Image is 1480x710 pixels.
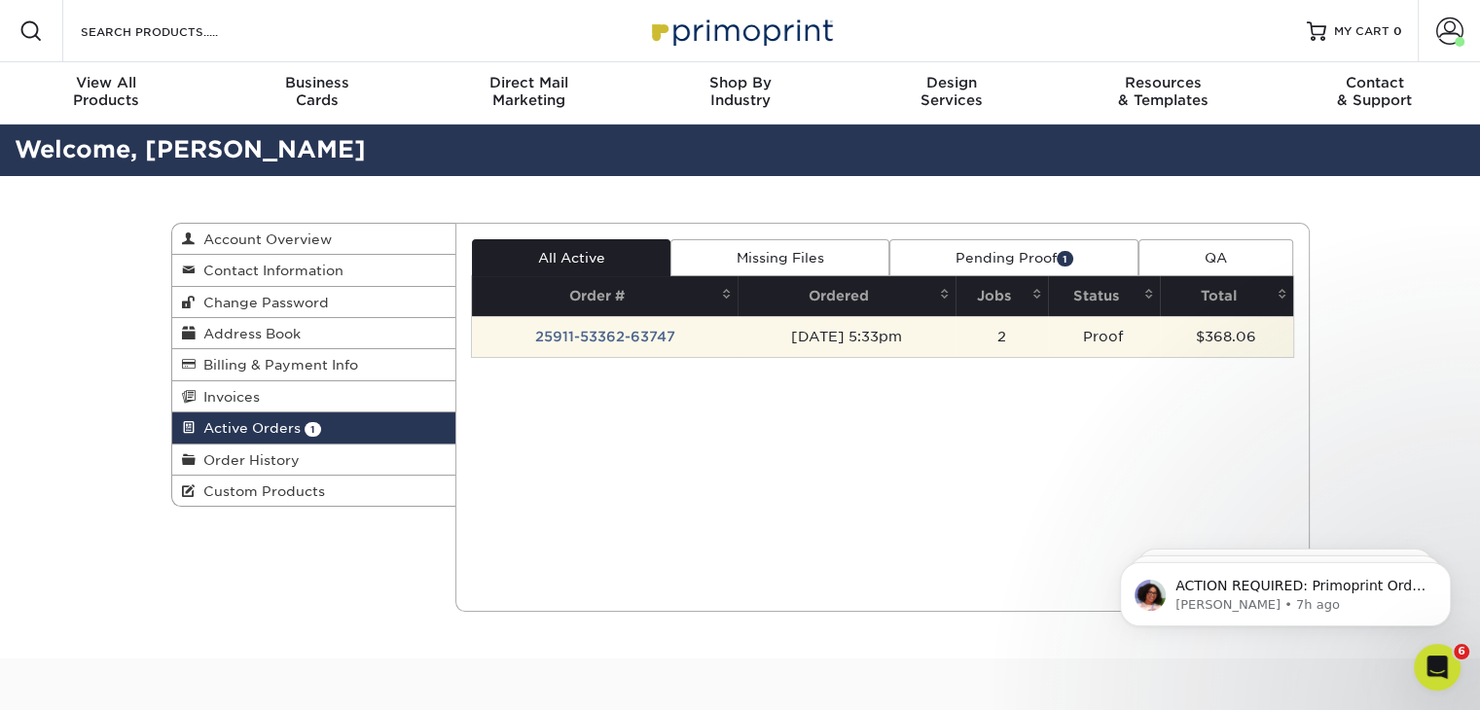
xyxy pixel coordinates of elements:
td: 2 [956,316,1048,357]
a: Pending Proof1 [889,239,1138,276]
a: All Active [472,239,670,276]
a: Active Orders 1 [172,412,456,444]
a: BusinessCards [211,62,422,124]
a: Contact& Support [1269,62,1480,124]
a: Address Book [172,318,456,349]
a: Account Overview [172,224,456,255]
div: Cards [211,74,422,109]
th: Total [1160,276,1293,316]
span: 1 [305,422,321,437]
span: Contact Information [196,263,343,278]
span: Invoices [196,389,260,405]
a: Custom Products [172,476,456,506]
span: 6 [1454,644,1469,659]
a: QA [1138,239,1292,276]
a: Direct MailMarketing [423,62,634,124]
span: Business [211,74,422,91]
iframe: Intercom notifications message [1091,521,1480,657]
td: [DATE] 5:33pm [738,316,955,357]
div: & Templates [1057,74,1268,109]
td: Proof [1048,316,1160,357]
a: Resources& Templates [1057,62,1268,124]
div: & Support [1269,74,1480,109]
span: Order History [196,452,300,468]
iframe: Intercom live chat [1414,644,1461,691]
span: Contact [1269,74,1480,91]
span: Address Book [196,326,301,341]
span: Billing & Payment Info [196,357,358,373]
span: Change Password [196,295,329,310]
a: Missing Files [670,239,889,276]
div: Industry [634,74,846,109]
span: 0 [1393,24,1402,38]
div: Services [846,74,1057,109]
span: Resources [1057,74,1268,91]
input: SEARCH PRODUCTS..... [79,19,269,43]
div: Marketing [423,74,634,109]
th: Ordered [738,276,955,316]
span: Active Orders [196,420,301,436]
span: Direct Mail [423,74,634,91]
a: Order History [172,444,456,476]
span: 1 [1057,251,1073,266]
span: Account Overview [196,231,332,247]
span: Design [846,74,1057,91]
a: DesignServices [846,62,1057,124]
a: Shop ByIndustry [634,62,846,124]
a: Invoices [172,381,456,412]
a: Change Password [172,287,456,318]
th: Jobs [956,276,1048,316]
span: Shop By [634,74,846,91]
a: Contact Information [172,255,456,286]
th: Order # [472,276,738,316]
span: MY CART [1334,23,1390,40]
td: 25911-53362-63747 [472,316,738,357]
a: Billing & Payment Info [172,349,456,380]
th: Status [1048,276,1160,316]
span: Custom Products [196,483,325,499]
td: $368.06 [1160,316,1293,357]
img: Primoprint [643,10,838,52]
